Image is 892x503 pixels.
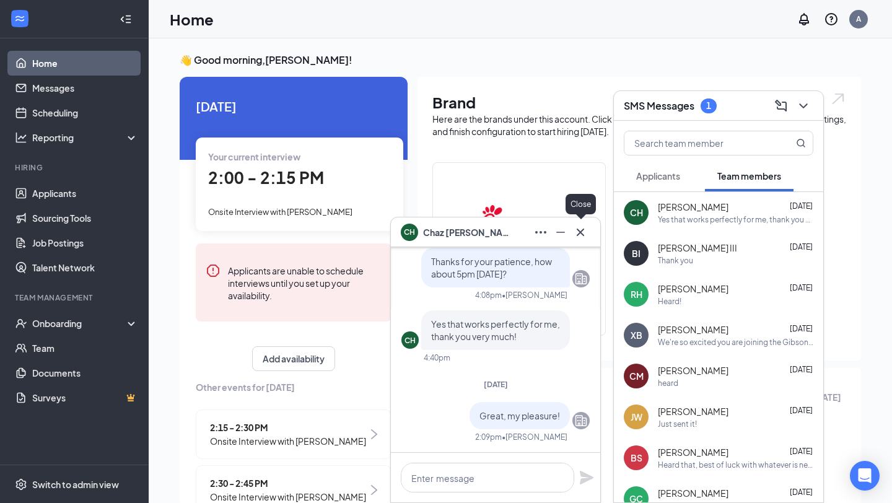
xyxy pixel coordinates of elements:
div: Onboarding [32,317,128,330]
div: A [856,14,861,24]
div: CH [404,335,416,346]
svg: Analysis [15,131,27,144]
svg: MagnifyingGlass [796,138,806,148]
a: Documents [32,361,138,385]
div: heard [658,378,678,388]
span: • [PERSON_NAME] [502,290,567,300]
svg: Collapse [120,13,132,25]
svg: Cross [573,225,588,240]
svg: QuestionInfo [824,12,839,27]
span: [DATE] [790,242,813,251]
span: [PERSON_NAME] [658,364,728,377]
div: CH [630,206,643,219]
div: 4:08pm [475,290,502,300]
span: Great, my pleasure! [479,410,560,421]
div: BI [632,247,641,260]
a: Scheduling [32,100,138,125]
h1: Home [170,9,214,30]
span: Applicants [636,170,680,182]
button: ComposeMessage [771,96,791,116]
div: Switch to admin view [32,478,119,491]
div: JW [631,411,642,423]
div: RH [631,288,642,300]
div: 2:09pm [475,432,502,442]
svg: Ellipses [533,225,548,240]
span: [DATE] [790,283,813,292]
svg: UserCheck [15,317,27,330]
span: 2:15 - 2:30 PM [210,421,366,434]
div: Yes that works perfectly for me, thank you very much! [658,214,813,225]
span: Onsite Interview with [PERSON_NAME] [210,434,366,448]
div: 4:40pm [424,352,450,363]
svg: Company [574,413,588,428]
span: [PERSON_NAME] [658,323,728,336]
button: Ellipses [531,222,551,242]
a: SurveysCrown [32,385,138,410]
svg: Minimize [553,225,568,240]
a: Team [32,336,138,361]
h3: SMS Messages [624,99,694,113]
span: 2:00 - 2:15 PM [208,167,324,188]
a: Sourcing Tools [32,206,138,230]
span: [DATE] [790,488,813,497]
span: Chaz [PERSON_NAME] [423,225,510,239]
svg: WorkstreamLogo [14,12,26,25]
svg: Company [574,271,588,286]
img: open.6027fd2a22e1237b5b06.svg [830,92,846,106]
div: Reporting [32,131,139,144]
div: Open Intercom Messenger [850,461,880,491]
button: Cross [571,222,590,242]
a: Talent Network [32,255,138,280]
div: 1 [706,100,711,111]
a: Messages [32,76,138,100]
span: [DATE] [790,201,813,211]
span: [DATE] [484,380,508,389]
span: [PERSON_NAME] [658,446,728,458]
div: Just sent it! [658,419,697,429]
svg: ChevronDown [796,98,811,113]
svg: ComposeMessage [774,98,789,113]
h3: 👋 Good morning, [PERSON_NAME] ! [180,53,861,67]
div: BS [631,452,642,464]
span: Thanks for your patience, how about 5pm [DATE]? [431,256,552,279]
svg: Notifications [797,12,811,27]
svg: Plane [579,470,594,485]
span: [PERSON_NAME] [658,405,728,418]
span: [PERSON_NAME] [658,201,728,213]
span: [DATE] [790,324,813,333]
div: We're so excited you are joining the Gibsonton & 301 [DEMOGRAPHIC_DATA]-fil-Ateam ! Do you know a... [658,337,813,348]
h1: Brand [432,92,846,113]
div: Here are the brands under this account. Click into a brand to see your locations, managers, job p... [432,113,846,138]
a: Home [32,51,138,76]
div: Thank you [658,255,693,266]
div: CM [629,370,644,382]
span: Team members [717,170,781,182]
span: • [PERSON_NAME] [502,432,567,442]
a: Job Postings [32,230,138,255]
span: [PERSON_NAME] [658,487,728,499]
div: Applicants are unable to schedule interviews until you set up your availability. [228,263,382,302]
div: XB [631,329,642,341]
div: Close [566,194,596,214]
span: Your current interview [208,151,300,162]
button: Minimize [551,222,571,242]
span: [DATE] [790,447,813,456]
div: Team Management [15,292,136,303]
span: 2:30 - 2:45 PM [210,476,366,490]
div: Heard! [658,296,681,307]
input: Search team member [624,131,771,155]
button: Add availability [252,346,335,371]
svg: Error [206,263,221,278]
img: Chick-fil-A [479,183,559,263]
button: ChevronDown [794,96,813,116]
div: Heard that, best of luck with whatever is next for you. [658,460,813,470]
a: Applicants [32,181,138,206]
span: [PERSON_NAME] [658,282,728,295]
span: [DATE] [790,365,813,374]
span: Yes that works perfectly for me, thank you very much! [431,318,560,342]
div: Hiring [15,162,136,173]
span: [PERSON_NAME] III [658,242,737,254]
svg: Settings [15,478,27,491]
span: [DATE] [196,97,391,116]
